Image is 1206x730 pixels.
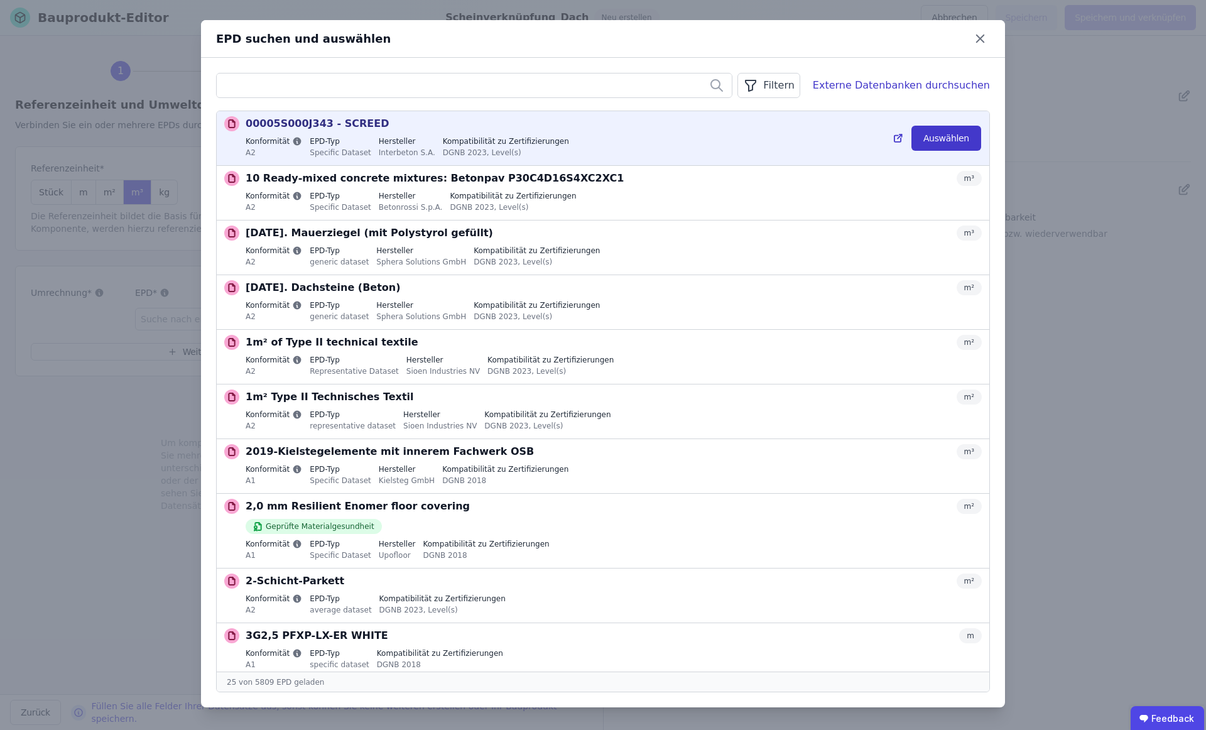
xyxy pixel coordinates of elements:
[379,464,435,474] label: Hersteller
[216,30,970,48] div: EPD suchen und auswählen
[246,474,302,486] div: A1
[246,464,302,474] label: Konformität
[246,604,302,615] div: A2
[246,365,302,376] div: A2
[379,474,435,486] div: Kielsteg GmbH
[379,594,506,604] label: Kompatibilität zu Zertifizierungen
[246,539,302,549] label: Konformität
[217,672,989,692] div: 25 von 5809 EPD geladen
[310,246,369,256] label: EPD-Typ
[379,549,416,560] div: Upofloor
[246,444,534,459] p: 2019-Kielstegelemente mit innerem Fachwerk OSB
[957,335,982,350] div: m²
[246,280,401,295] p: [DATE]. Dachsteine (Beton)
[310,136,371,146] label: EPD-Typ
[246,574,344,589] p: 2-Schicht-Parkett
[484,420,611,431] div: DGNB 2023, Level(s)
[246,658,302,670] div: A1
[246,191,302,201] label: Konformität
[310,474,371,486] div: Specific Dataset
[310,604,371,615] div: average dataset
[450,191,576,201] label: Kompatibilität zu Zertifizierungen
[310,420,396,431] div: representative dataset
[246,310,302,322] div: A2
[443,136,569,146] label: Kompatibilität zu Zertifizierungen
[406,365,480,376] div: Sioen Industries NV
[376,300,466,310] label: Hersteller
[310,648,369,658] label: EPD-Typ
[474,300,600,310] label: Kompatibilität zu Zertifizierungen
[911,126,981,151] button: Auswählen
[376,310,466,322] div: Sphera Solutions GmbH
[403,420,477,431] div: Sioen Industries NV
[957,280,982,295] div: m²
[310,300,369,310] label: EPD-Typ
[246,256,302,267] div: A2
[442,474,568,486] div: DGNB 2018
[377,648,503,658] label: Kompatibilität zu Zertifizierungen
[484,410,611,420] label: Kompatibilität zu Zertifizierungen
[246,410,302,420] label: Konformität
[246,420,302,431] div: A2
[379,201,443,212] div: Betonrossi S.p.A.
[246,355,302,365] label: Konformität
[959,628,982,643] div: m
[474,246,600,256] label: Kompatibilität zu Zertifizierungen
[310,594,371,604] label: EPD-Typ
[813,78,990,93] div: Externe Datenbanken durchsuchen
[310,355,398,365] label: EPD-Typ
[450,201,576,212] div: DGNB 2023, Level(s)
[310,365,398,376] div: Representative Dataset
[379,191,443,201] label: Hersteller
[246,594,302,604] label: Konformität
[246,300,302,310] label: Konformität
[403,410,477,420] label: Hersteller
[379,604,506,615] div: DGNB 2023, Level(s)
[246,499,470,514] p: 2,0 mm Resilient Enomer floor covering
[737,73,800,98] button: Filtern
[246,171,624,186] p: 10 Ready-mixed concrete mixtures: Betonpav P30C4D16S4XC2XC1
[310,310,369,322] div: generic dataset
[957,171,982,186] div: m³
[246,628,388,643] p: 3G2,5 PFXP-LX-ER WHITE
[443,146,569,158] div: DGNB 2023, Level(s)
[246,390,414,405] p: 1m² Type II Technisches Textil
[474,256,600,267] div: DGNB 2023, Level(s)
[487,355,614,365] label: Kompatibilität zu Zertifizierungen
[474,310,600,322] div: DGNB 2023, Level(s)
[310,191,371,201] label: EPD-Typ
[957,390,982,405] div: m²
[310,410,396,420] label: EPD-Typ
[246,549,302,560] div: A1
[246,116,389,131] p: 00005S000J343 - SCREED
[310,549,371,560] div: Specific Dataset
[310,201,371,212] div: Specific Dataset
[246,335,418,350] p: 1m² of Type II technical textile
[423,539,549,549] label: Kompatibilität zu Zertifizierungen
[377,658,503,670] div: DGNB 2018
[487,365,614,376] div: DGNB 2023, Level(s)
[957,499,982,514] div: m²
[406,355,480,365] label: Hersteller
[376,246,466,256] label: Hersteller
[246,246,302,256] label: Konformität
[423,549,549,560] div: DGNB 2018
[310,146,371,158] div: Specific Dataset
[957,444,982,459] div: m³
[379,136,435,146] label: Hersteller
[246,648,302,658] label: Konformität
[442,464,568,474] label: Kompatibilität zu Zertifizierungen
[957,226,982,241] div: m³
[310,256,369,267] div: generic dataset
[376,256,466,267] div: Sphera Solutions GmbH
[379,146,435,158] div: Interbeton S.A.
[310,658,369,670] div: specific dataset
[246,146,302,158] div: A2
[246,136,302,146] label: Konformität
[379,539,416,549] label: Hersteller
[310,464,371,474] label: EPD-Typ
[246,519,382,534] div: Geprüfte Materialgesundheit
[246,226,493,241] p: [DATE]. Mauerziegel (mit Polystyrol gefüllt)
[310,539,371,549] label: EPD-Typ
